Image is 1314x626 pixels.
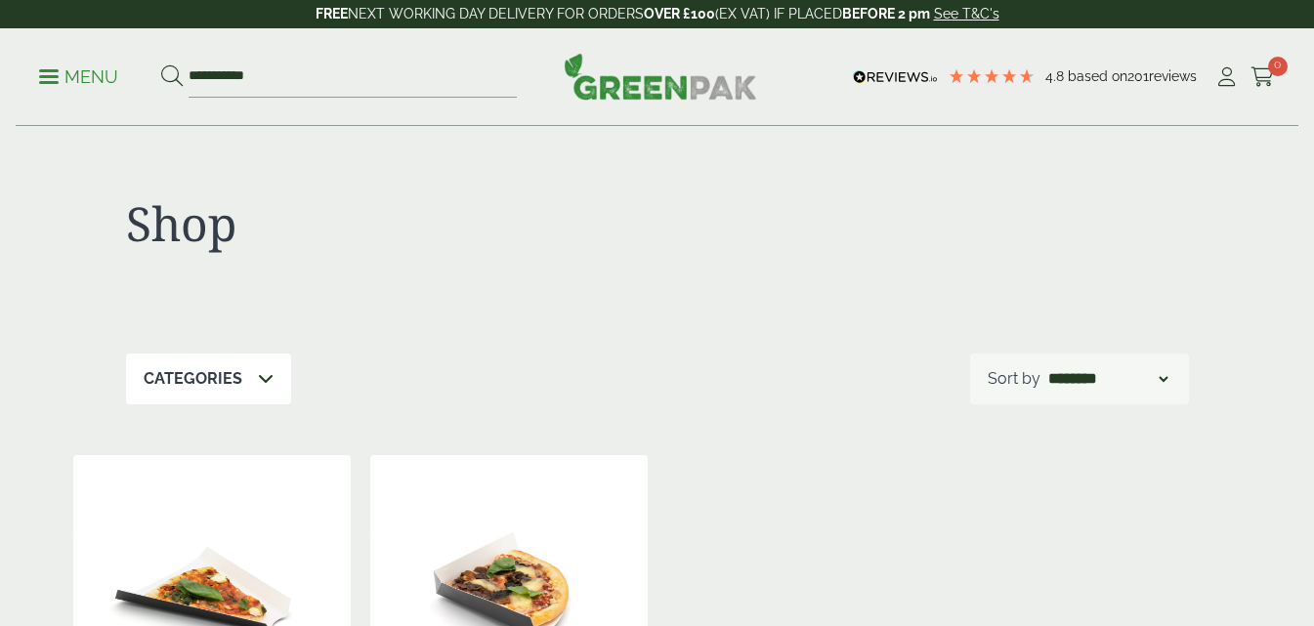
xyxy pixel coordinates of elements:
[842,6,930,21] strong: BEFORE 2 pm
[988,367,1040,391] p: Sort by
[39,65,118,89] p: Menu
[1149,68,1197,84] span: reviews
[853,70,938,84] img: REVIEWS.io
[948,67,1036,85] div: 4.79 Stars
[1268,57,1288,76] span: 0
[1045,68,1068,84] span: 4.8
[1044,367,1171,391] select: Shop order
[144,367,242,391] p: Categories
[316,6,348,21] strong: FREE
[644,6,715,21] strong: OVER £100
[1068,68,1127,84] span: Based on
[39,65,118,85] a: Menu
[1250,63,1275,92] a: 0
[934,6,999,21] a: See T&C's
[564,53,757,100] img: GreenPak Supplies
[1250,67,1275,87] i: Cart
[126,195,657,252] h1: Shop
[1127,68,1149,84] span: 201
[1214,67,1239,87] i: My Account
